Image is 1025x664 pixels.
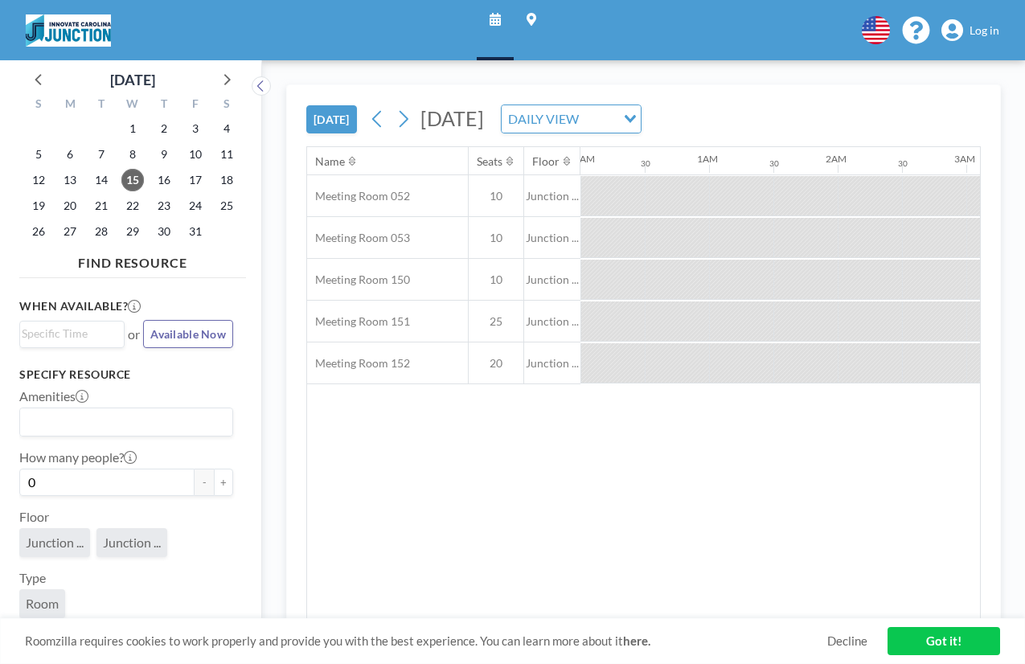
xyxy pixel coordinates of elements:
h3: Specify resource [19,367,233,382]
button: [DATE] [306,105,357,133]
span: Wednesday, October 22, 2025 [121,195,144,217]
div: 3AM [954,153,975,165]
span: 25 [469,314,523,329]
span: DAILY VIEW [505,109,582,129]
span: Wednesday, October 15, 2025 [121,169,144,191]
div: Search for option [502,105,641,133]
span: Tuesday, October 28, 2025 [90,220,113,243]
span: 10 [469,189,523,203]
span: Friday, October 24, 2025 [184,195,207,217]
span: Sunday, October 26, 2025 [27,220,50,243]
span: Tuesday, October 14, 2025 [90,169,113,191]
span: Junction ... [103,535,161,550]
div: T [148,95,179,116]
span: Tuesday, October 7, 2025 [90,143,113,166]
div: S [23,95,55,116]
label: How many people? [19,449,137,465]
span: Junction ... [524,231,580,245]
span: Junction ... [26,535,84,550]
a: Decline [827,633,867,649]
div: 1AM [697,153,718,165]
span: Thursday, October 30, 2025 [153,220,175,243]
span: Junction ... [524,273,580,287]
div: Search for option [20,322,124,346]
span: Saturday, October 18, 2025 [215,169,238,191]
button: - [195,469,214,496]
span: Room [26,596,59,611]
span: Sunday, October 5, 2025 [27,143,50,166]
input: Search for option [22,412,223,432]
input: Search for option [22,325,115,342]
span: Monday, October 13, 2025 [59,169,81,191]
span: Thursday, October 23, 2025 [153,195,175,217]
span: Thursday, October 9, 2025 [153,143,175,166]
div: [DATE] [110,68,155,91]
span: Friday, October 31, 2025 [184,220,207,243]
div: Name [315,154,345,169]
img: organization-logo [26,14,111,47]
span: Monday, October 6, 2025 [59,143,81,166]
span: Wednesday, October 1, 2025 [121,117,144,140]
span: Junction ... [524,189,580,203]
div: M [55,95,86,116]
span: Junction ... [524,314,580,329]
span: Tuesday, October 21, 2025 [90,195,113,217]
h4: FIND RESOURCE [19,248,246,271]
span: 10 [469,231,523,245]
span: Meeting Room 052 [307,189,410,203]
span: 10 [469,273,523,287]
input: Search for option [584,109,614,129]
button: Available Now [143,320,233,348]
span: Available Now [150,327,226,341]
span: Monday, October 20, 2025 [59,195,81,217]
div: 2AM [826,153,847,165]
a: Got it! [888,627,1000,655]
span: 20 [469,356,523,371]
span: Thursday, October 2, 2025 [153,117,175,140]
span: Meeting Room 152 [307,356,410,371]
span: Friday, October 17, 2025 [184,169,207,191]
div: Seats [477,154,502,169]
a: here. [623,633,650,648]
span: Friday, October 3, 2025 [184,117,207,140]
div: 30 [769,158,779,169]
div: Search for option [20,408,232,436]
div: Floor [532,154,560,169]
div: S [211,95,242,116]
div: 30 [898,158,908,169]
span: Meeting Room 151 [307,314,410,329]
span: Wednesday, October 29, 2025 [121,220,144,243]
span: Saturday, October 11, 2025 [215,143,238,166]
span: [DATE] [420,106,484,130]
span: Wednesday, October 8, 2025 [121,143,144,166]
span: Log in [970,23,999,38]
div: F [179,95,211,116]
span: Saturday, October 4, 2025 [215,117,238,140]
button: + [214,469,233,496]
div: W [117,95,149,116]
label: Amenities [19,388,88,404]
span: Friday, October 10, 2025 [184,143,207,166]
span: or [128,326,140,342]
label: Type [19,570,46,586]
span: Roomzilla requires cookies to work properly and provide you with the best experience. You can lea... [25,633,827,649]
div: 30 [641,158,650,169]
span: Meeting Room 053 [307,231,410,245]
span: Sunday, October 12, 2025 [27,169,50,191]
div: 12AM [568,153,595,165]
span: Junction ... [524,356,580,371]
span: Meeting Room 150 [307,273,410,287]
span: Thursday, October 16, 2025 [153,169,175,191]
span: Sunday, October 19, 2025 [27,195,50,217]
a: Log in [941,19,999,42]
label: Floor [19,509,49,525]
span: Monday, October 27, 2025 [59,220,81,243]
span: Saturday, October 25, 2025 [215,195,238,217]
div: T [86,95,117,116]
